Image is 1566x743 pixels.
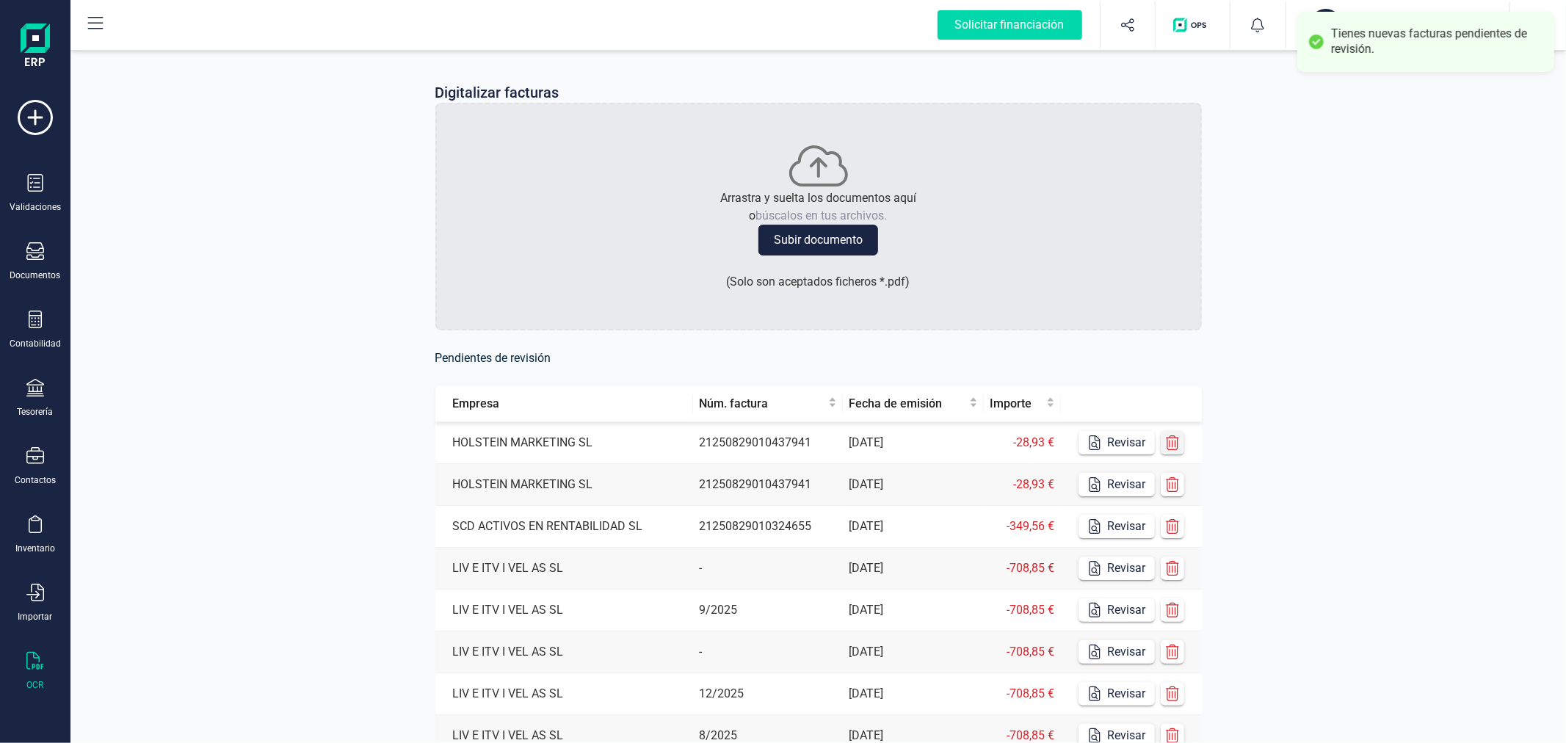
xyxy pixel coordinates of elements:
h6: Pendientes de revisión [435,348,1202,369]
span: -349,56 € [1007,519,1055,533]
img: Logo de OPS [1173,18,1212,32]
div: Tesorería [18,406,54,418]
div: Contactos [15,474,56,486]
td: [DATE] [843,548,984,590]
td: LIV E ITV I VEL AS SL [435,590,693,631]
td: LIV E ITV I VEL AS SL [435,631,693,673]
img: Logo Finanedi [21,23,50,70]
button: Revisar [1079,640,1155,664]
div: OCR [27,679,44,691]
div: Validaciones [10,201,61,213]
p: ( Solo son aceptados ficheros * .pdf ) [727,273,910,291]
button: Revisar [1079,515,1155,538]
div: Inventario [15,543,55,554]
th: Empresa [435,386,693,422]
td: SCD ACTIVOS EN RENTABILIDAD SL [435,506,693,548]
div: Tienes nuevas facturas pendientes de revisión. [1331,26,1543,57]
button: Revisar [1079,431,1155,454]
td: LIV E ITV I VEL AS SL [435,673,693,715]
td: 9/2025 [693,590,843,631]
td: 21250829010324655 [693,506,843,548]
span: Núm. factura [699,395,825,413]
span: -708,85 € [1007,645,1055,659]
div: Contabilidad [10,338,61,349]
td: 21250829010437941 [693,422,843,464]
td: [DATE] [843,506,984,548]
div: Documentos [10,269,61,281]
td: HOLSTEIN MARKETING SL [435,464,693,506]
div: IS [1310,9,1342,41]
td: HOLSTEIN MARKETING SL [435,422,693,464]
span: Importe [990,395,1043,413]
button: Revisar [1079,473,1155,496]
td: [DATE] [843,590,984,631]
button: Subir documento [758,225,878,255]
p: Digitalizar facturas [435,82,559,103]
button: Revisar [1079,598,1155,622]
td: [DATE] [843,422,984,464]
td: - [693,631,843,673]
span: búscalos en tus archivos. [756,209,888,222]
td: LIV E ITV I VEL AS SL [435,548,693,590]
td: [DATE] [843,464,984,506]
span: -708,85 € [1007,561,1055,575]
td: [DATE] [843,631,984,673]
button: Revisar [1079,682,1155,706]
p: Arrastra y suelta los documentos aquí o [720,189,916,225]
span: -708,85 € [1007,603,1055,617]
span: -28,93 € [1014,477,1055,491]
td: [DATE] [843,673,984,715]
span: -28,93 € [1014,435,1055,449]
div: Importar [18,611,53,623]
td: 21250829010437941 [693,464,843,506]
button: ISISAKIWO MUUNDO SLXEVI MARCH WOLTÉS [1304,1,1492,48]
button: Logo de OPS [1164,1,1221,48]
span: -708,85 € [1007,686,1055,700]
span: Fecha de emisión [849,395,966,413]
span: -708,85 € [1007,728,1055,742]
button: Solicitar financiación [920,1,1100,48]
td: - [693,548,843,590]
button: Revisar [1079,557,1155,580]
div: Solicitar financiación [938,10,1082,40]
div: Arrastra y suelta los documentos aquíobúscalos en tus archivos.Subir documento(Solo son aceptados... [435,103,1202,330]
td: 12/2025 [693,673,843,715]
